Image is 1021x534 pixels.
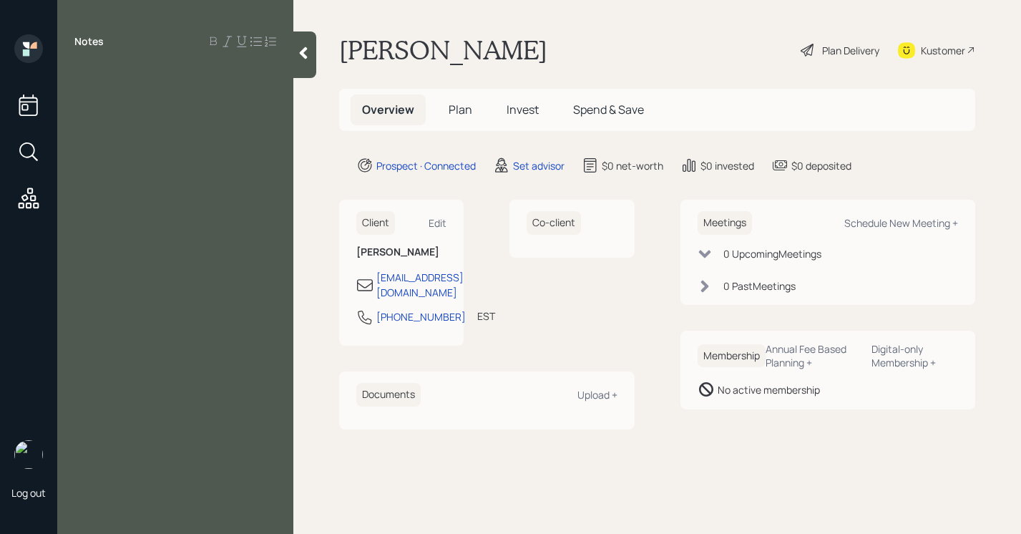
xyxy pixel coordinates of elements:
div: Prospect · Connected [376,158,476,173]
div: Edit [429,216,446,230]
div: EST [477,309,495,324]
div: Plan Delivery [822,43,879,58]
h6: [PERSON_NAME] [356,246,446,258]
img: retirable_logo.png [14,440,43,469]
div: Annual Fee Based Planning + [766,342,861,369]
div: $0 invested [700,158,754,173]
div: $0 net-worth [602,158,663,173]
h6: Client [356,211,395,235]
div: Kustomer [921,43,965,58]
div: Upload + [577,388,617,402]
div: No active membership [718,382,820,397]
div: 0 Past Meeting s [723,278,796,293]
div: $0 deposited [791,158,851,173]
div: [EMAIL_ADDRESS][DOMAIN_NAME] [376,270,464,300]
h1: [PERSON_NAME] [339,34,547,66]
div: Schedule New Meeting + [844,216,958,230]
span: Spend & Save [573,102,644,117]
div: Set advisor [513,158,565,173]
span: Overview [362,102,414,117]
div: Digital-only Membership + [871,342,958,369]
h6: Documents [356,383,421,407]
span: Plan [449,102,472,117]
span: Invest [507,102,539,117]
h6: Meetings [698,211,752,235]
label: Notes [74,34,104,49]
div: Log out [11,486,46,500]
h6: Membership [698,344,766,368]
h6: Co-client [527,211,581,235]
div: [PHONE_NUMBER] [376,309,466,324]
div: 0 Upcoming Meeting s [723,246,821,261]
